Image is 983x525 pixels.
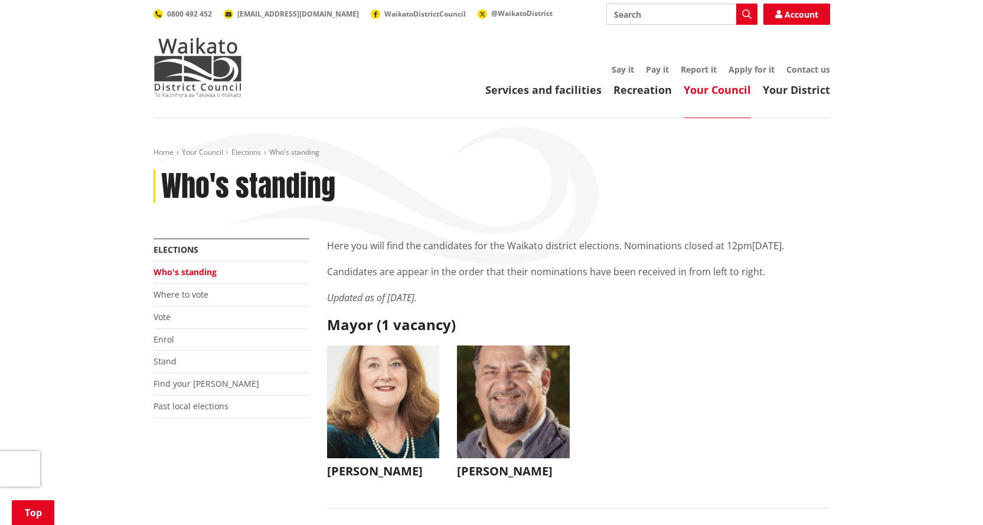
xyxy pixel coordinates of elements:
span: WaikatoDistrictCouncil [384,9,466,19]
input: Search input [606,4,757,25]
span: 0800 492 452 [167,9,212,19]
a: Vote [154,311,171,322]
a: Your Council [182,147,223,157]
button: [PERSON_NAME] [457,345,570,484]
a: Where to vote [154,289,208,300]
a: 0800 492 452 [154,9,212,19]
a: Past local elections [154,400,228,412]
a: Top [12,500,54,525]
p: Candidates are appear in the order that their nominations have been received in from left to right. [327,265,830,279]
a: Who's standing [154,266,217,278]
span: @WaikatoDistrict [491,8,553,18]
img: WO-M__CHURCH_J__UwGuY [327,345,440,458]
a: Your District [763,83,830,97]
a: Services and facilities [485,83,602,97]
span: Who's standing [269,147,319,157]
span: [EMAIL_ADDRESS][DOMAIN_NAME] [237,9,359,19]
a: Pay it [646,64,669,75]
a: Find your [PERSON_NAME] [154,378,259,389]
a: Enrol [154,334,174,345]
button: [PERSON_NAME] [327,345,440,484]
a: Your Council [684,83,751,97]
h1: Who's standing [161,169,335,204]
a: Stand [154,356,177,367]
img: Waikato District Council - Te Kaunihera aa Takiwaa o Waikato [154,38,242,97]
a: Home [154,147,174,157]
a: Contact us [786,64,830,75]
a: Report it [681,64,717,75]
nav: breadcrumb [154,148,830,158]
p: Here you will find the candidates for the Waikato district elections. Nominations closed at 12pm[... [327,239,830,253]
a: Elections [154,244,198,255]
a: @WaikatoDistrict [478,8,553,18]
a: [EMAIL_ADDRESS][DOMAIN_NAME] [224,9,359,19]
a: Elections [231,147,261,157]
a: Account [763,4,830,25]
h3: [PERSON_NAME] [457,464,570,478]
a: Recreation [613,83,672,97]
a: Say it [612,64,634,75]
a: Apply for it [729,64,775,75]
em: Updated as of [DATE]. [327,291,417,304]
h3: [PERSON_NAME] [327,464,440,478]
a: WaikatoDistrictCouncil [371,9,466,19]
img: WO-M__BECH_A__EWN4j [457,345,570,458]
strong: Mayor (1 vacancy) [327,315,456,334]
